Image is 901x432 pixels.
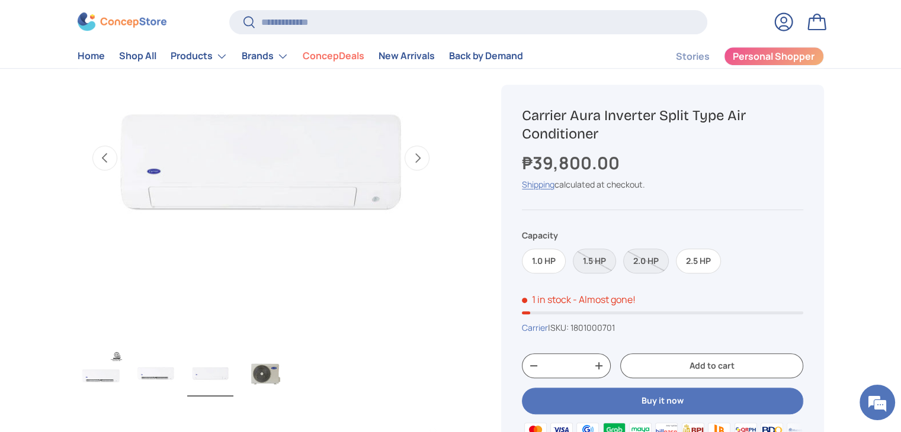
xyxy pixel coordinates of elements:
summary: Products [163,44,235,68]
a: Home [78,45,105,68]
span: Personal Shopper [733,52,815,62]
span: 1 in stock [522,294,571,307]
strong: ₱39,800.00 [522,151,623,175]
h1: Carrier Aura Inverter Split Type Air Conditioner [522,107,803,143]
label: Sold out [573,249,616,274]
a: New Arrivals [379,45,435,68]
img: ConcepStore [78,13,166,31]
nav: Secondary [647,44,824,68]
summary: Brands [235,44,296,68]
a: Shipping [522,179,554,190]
button: Add to cart [620,353,803,379]
img: Carrier Aura Inverter Split Type Air Conditioner [133,349,179,396]
div: calculated at checkout. [522,178,803,191]
span: 1801000701 [570,323,615,334]
a: Carrier [522,323,548,334]
label: Sold out [623,249,669,274]
img: Carrier Aura Inverter Split Type Air Conditioner [242,349,288,396]
span: SKU: [550,323,569,334]
img: Carrier Aura Inverter Split Type Air Conditioner [78,349,124,396]
a: Shop All [119,45,156,68]
span: | [548,323,615,334]
a: Personal Shopper [724,47,824,66]
p: - Almost gone! [573,294,636,307]
img: Carrier Aura Inverter Split Type Air Conditioner [187,349,233,396]
button: Buy it now [522,388,803,415]
nav: Primary [78,44,523,68]
a: Stories [676,45,710,68]
legend: Capacity [522,229,558,241]
a: Back by Demand [449,45,523,68]
a: ConcepDeals [303,45,364,68]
